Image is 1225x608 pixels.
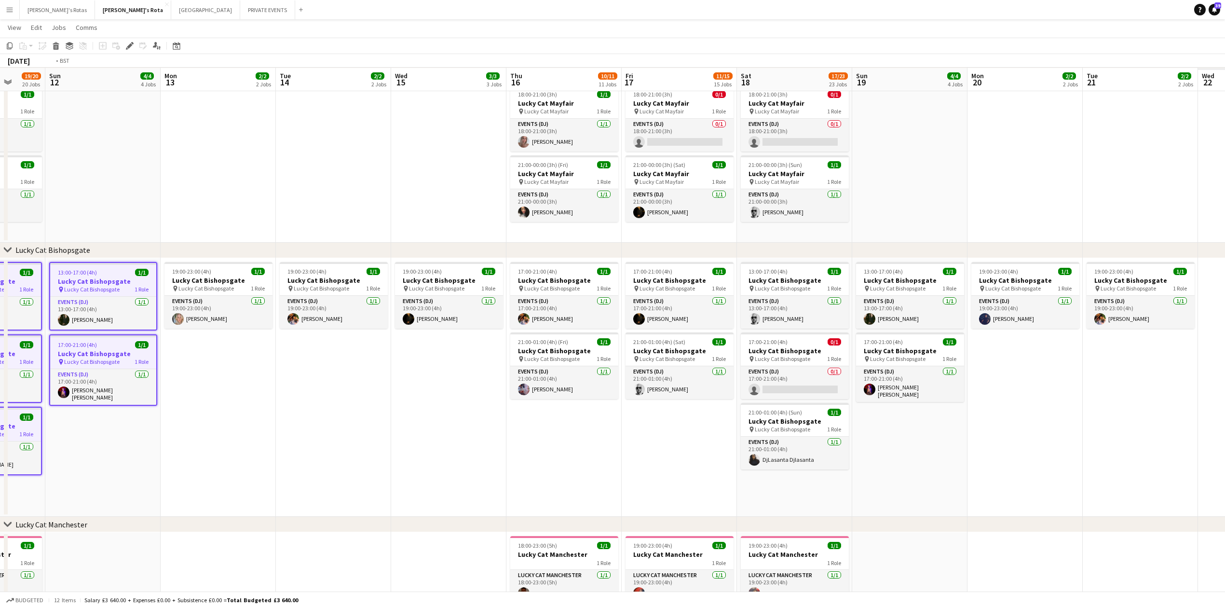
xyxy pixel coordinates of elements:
[15,520,87,529] div: Lucky Cat Manchester
[15,245,90,255] div: Lucky Cat Bishopsgate
[227,596,298,604] span: Total Budgeted £3 640.00
[171,0,240,19] button: [GEOGRAPHIC_DATA]
[84,596,298,604] div: Salary £3 640.00 + Expenses £0.00 + Subsistence £0.00 =
[8,56,30,66] div: [DATE]
[20,0,95,19] button: [PERSON_NAME]'s Rotas
[27,21,46,34] a: Edit
[95,0,171,19] button: [PERSON_NAME]'s Rota
[5,595,45,606] button: Budgeted
[60,57,69,64] div: BST
[53,596,76,604] span: 12 items
[31,23,42,32] span: Edit
[1209,4,1220,15] a: 39
[240,0,295,19] button: PRIVATE EVENTS
[1214,2,1221,9] span: 39
[52,23,66,32] span: Jobs
[72,21,101,34] a: Comms
[8,23,21,32] span: View
[15,68,73,78] div: Lucky Cat Mayfair
[48,21,70,34] a: Jobs
[76,23,97,32] span: Comms
[15,597,43,604] span: Budgeted
[4,21,25,34] a: View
